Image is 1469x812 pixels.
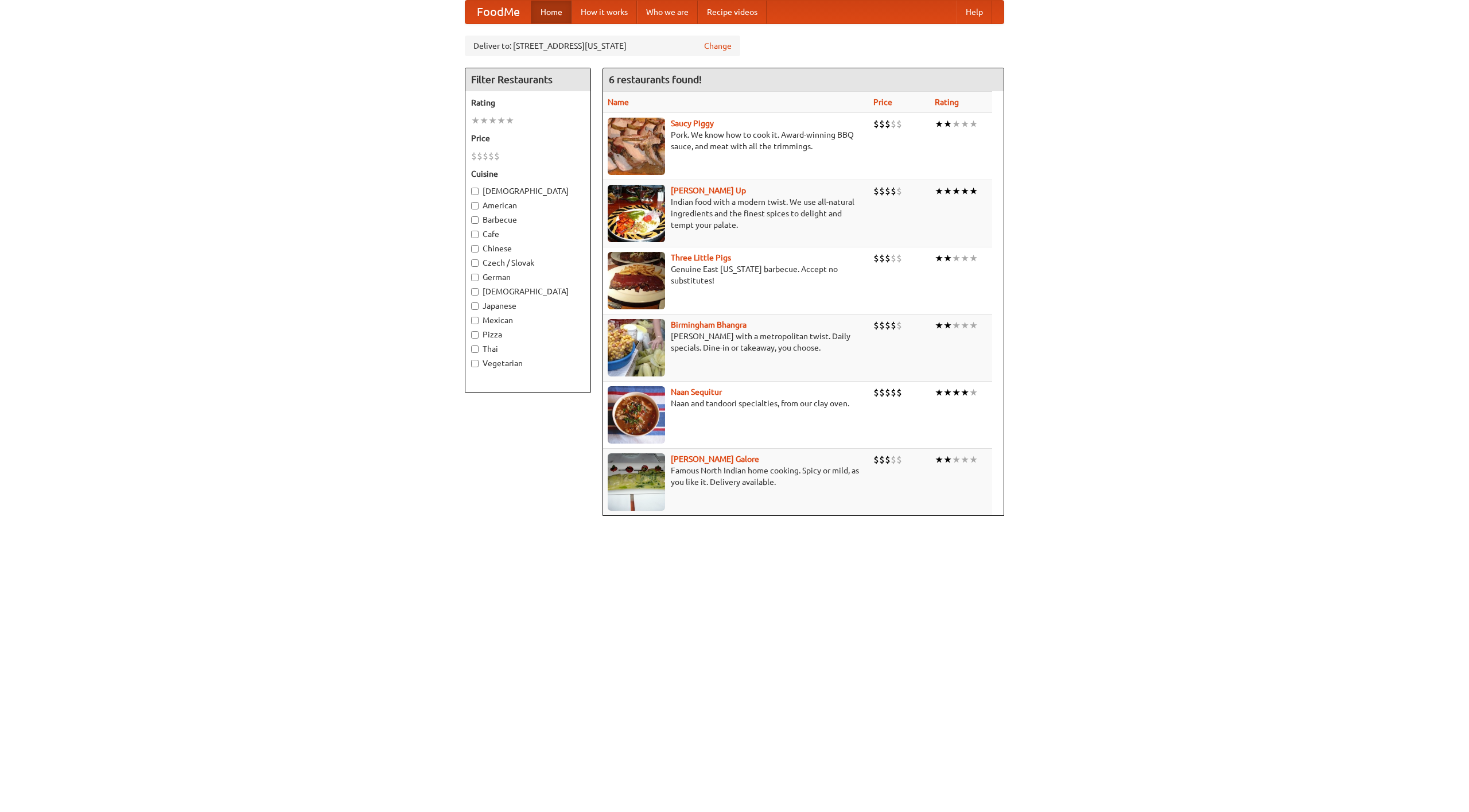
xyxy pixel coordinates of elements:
[471,188,479,195] input: [DEMOGRAPHIC_DATA]
[891,118,896,130] li: $
[608,185,665,242] img: curryup.jpg
[943,252,952,265] li: ★
[671,186,746,195] a: [PERSON_NAME] Up
[885,252,891,265] li: $
[671,454,759,464] a: [PERSON_NAME] Galore
[465,68,590,91] h4: Filter Restaurants
[873,453,879,466] li: $
[961,252,969,265] li: ★
[698,1,767,24] a: Recipe videos
[471,345,479,353] input: Thai
[483,150,488,162] li: $
[879,185,885,197] li: $
[961,319,969,332] li: ★
[961,386,969,399] li: ★
[471,200,585,211] label: American
[943,118,952,130] li: ★
[952,453,961,466] li: ★
[531,1,572,24] a: Home
[943,386,952,399] li: ★
[969,185,978,197] li: ★
[471,286,585,297] label: [DEMOGRAPHIC_DATA]
[896,252,902,265] li: $
[879,252,885,265] li: $
[471,259,479,267] input: Czech / Slovak
[885,386,891,399] li: $
[969,252,978,265] li: ★
[477,150,483,162] li: $
[471,185,585,197] label: [DEMOGRAPHIC_DATA]
[969,386,978,399] li: ★
[608,465,864,488] p: Famous North Indian home cooking. Spicy or mild, as you like it. Delivery available.
[891,453,896,466] li: $
[494,150,500,162] li: $
[471,150,477,162] li: $
[891,386,896,399] li: $
[957,1,992,24] a: Help
[935,252,943,265] li: ★
[608,129,864,152] p: Pork. We know how to cook it. Award-winning BBQ sauce, and meat with all the trimmings.
[873,386,879,399] li: $
[969,118,978,130] li: ★
[896,118,902,130] li: $
[961,453,969,466] li: ★
[471,302,479,310] input: Japanese
[488,150,494,162] li: $
[471,97,585,108] h5: Rating
[943,453,952,466] li: ★
[572,1,637,24] a: How it works
[896,185,902,197] li: $
[471,257,585,269] label: Czech / Slovak
[879,453,885,466] li: $
[896,319,902,332] li: $
[471,300,585,312] label: Japanese
[609,74,702,85] ng-pluralize: 6 restaurants found!
[935,98,959,107] a: Rating
[891,319,896,332] li: $
[969,319,978,332] li: ★
[471,243,585,254] label: Chinese
[471,314,585,326] label: Mexican
[471,214,585,226] label: Barbecue
[704,40,732,52] a: Change
[879,118,885,130] li: $
[471,228,585,240] label: Cafe
[671,320,747,329] a: Birmingham Bhangra
[471,317,479,324] input: Mexican
[885,453,891,466] li: $
[608,118,665,175] img: saucy.jpg
[465,1,531,24] a: FoodMe
[471,358,585,369] label: Vegetarian
[952,118,961,130] li: ★
[608,319,665,376] img: bhangra.jpg
[952,386,961,399] li: ★
[873,118,879,130] li: $
[471,274,479,281] input: German
[952,319,961,332] li: ★
[471,168,585,180] h5: Cuisine
[952,185,961,197] li: ★
[671,253,731,262] a: Three Little Pigs
[471,231,479,238] input: Cafe
[471,216,479,224] input: Barbecue
[671,387,722,397] a: Naan Sequitur
[608,398,864,409] p: Naan and tandoori specialties, from our clay oven.
[671,119,714,128] a: Saucy Piggy
[608,196,864,231] p: Indian food with a modern twist. We use all-natural ingredients and the finest spices to delight ...
[471,360,479,367] input: Vegetarian
[896,386,902,399] li: $
[952,252,961,265] li: ★
[471,331,479,339] input: Pizza
[608,386,665,444] img: naansequitur.jpg
[480,114,488,127] li: ★
[935,453,943,466] li: ★
[935,386,943,399] li: ★
[471,133,585,144] h5: Price
[608,331,864,353] p: [PERSON_NAME] with a metropolitan twist. Daily specials. Dine-in or takeaway, you choose.
[465,36,740,56] div: Deliver to: [STREET_ADDRESS][US_STATE]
